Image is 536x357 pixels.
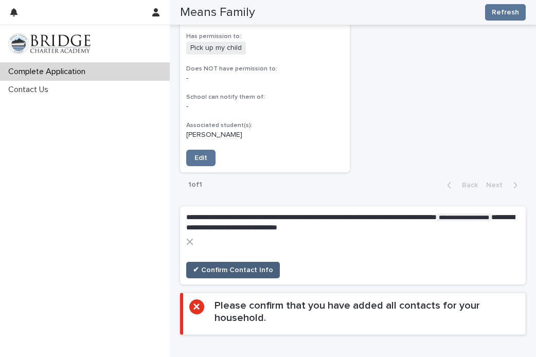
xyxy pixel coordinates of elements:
p: Complete Application [4,67,94,77]
h2: Means Family [180,5,255,20]
a: Edit [186,150,216,166]
button: Refresh [485,4,526,21]
p: 1 of 1 [180,172,210,198]
p: Contact Us [4,85,57,95]
span: Back [456,182,478,189]
p: - [186,74,344,83]
h3: Does NOT have permission to: [186,65,344,73]
p: - [186,102,344,111]
span: Next [486,182,509,189]
button: ✔ Confirm Contact Info [186,262,280,278]
span: Pick up my child [186,42,246,55]
h3: School can notify them of: [186,93,344,101]
span: Refresh [492,7,519,17]
button: Next [482,181,526,190]
img: V1C1m3IdTEidaUdm9Hs0 [8,33,91,54]
h3: Has permission to: [186,32,344,41]
p: [PERSON_NAME] [186,131,344,139]
span: ✔ Confirm Contact Info [193,265,273,275]
h3: Associated student(s): [186,121,344,130]
h2: Please confirm that you have added all contacts for your household. [215,299,519,324]
button: Back [439,181,482,190]
span: Edit [194,154,207,162]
